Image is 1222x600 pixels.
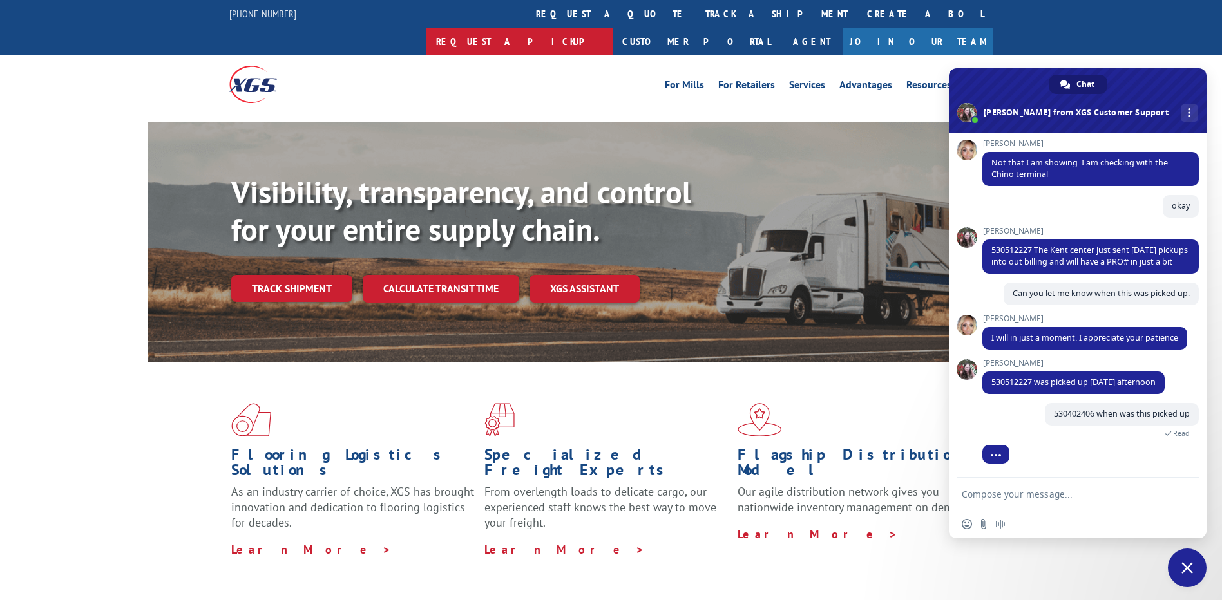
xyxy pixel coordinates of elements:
[231,484,474,530] span: As an industry carrier of choice, XGS has brought innovation and dedication to flooring logistics...
[982,139,1199,148] span: [PERSON_NAME]
[231,542,392,557] a: Learn More >
[1054,408,1190,419] span: 530402406 when was this picked up
[530,275,640,303] a: XGS ASSISTANT
[982,359,1165,368] span: [PERSON_NAME]
[1173,429,1190,438] span: Read
[991,245,1188,267] span: 530512227 The Kent center just sent [DATE] pickups into out billing and will have a PRO# in just ...
[982,227,1199,236] span: [PERSON_NAME]
[906,80,951,94] a: Resources
[1181,104,1198,122] div: More channels
[484,403,515,436] img: xgs-icon-focused-on-flooring-red
[665,80,704,94] a: For Mills
[231,275,352,302] a: Track shipment
[991,332,1178,343] span: I will in just a moment. I appreciate your patience
[1049,75,1107,94] div: Chat
[991,157,1168,180] span: Not that I am showing. I am checking with the Chino terminal
[839,80,892,94] a: Advantages
[1076,75,1094,94] span: Chat
[231,172,691,249] b: Visibility, transparency, and control for your entire supply chain.
[843,28,993,55] a: Join Our Team
[484,542,645,557] a: Learn More >
[962,489,1165,500] textarea: Compose your message...
[718,80,775,94] a: For Retailers
[738,403,782,436] img: xgs-icon-flagship-distribution-model-red
[979,519,989,529] span: Send a file
[229,7,296,20] a: [PHONE_NUMBER]
[738,447,981,484] h1: Flagship Distribution Model
[962,519,972,529] span: Insert an emoji
[613,28,780,55] a: Customer Portal
[991,377,1156,388] span: 530512227 was picked up [DATE] afternoon
[1013,288,1190,299] span: Can you let me know when this was picked up.
[484,484,728,541] p: From overlength loads to delicate cargo, our experienced staff knows the best way to move your fr...
[789,80,825,94] a: Services
[1168,548,1207,587] div: Close chat
[231,447,475,484] h1: Flooring Logistics Solutions
[780,28,843,55] a: Agent
[1172,200,1190,211] span: okay
[231,403,271,436] img: xgs-icon-total-supply-chain-intelligence-red
[738,527,898,541] a: Learn More >
[484,447,728,484] h1: Specialized Freight Experts
[426,28,613,55] a: Request a pickup
[982,314,1187,323] span: [PERSON_NAME]
[995,519,1006,529] span: Audio message
[363,275,519,303] a: Calculate transit time
[738,484,975,514] span: Our agile distribution network gives you nationwide inventory management on demand.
